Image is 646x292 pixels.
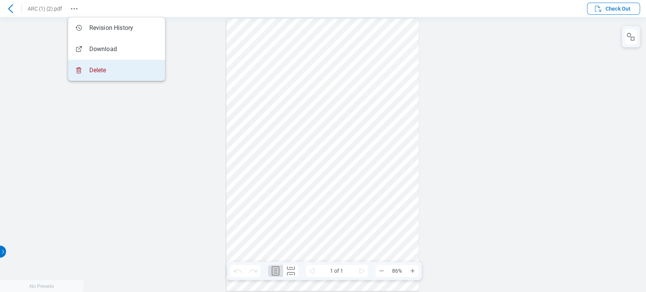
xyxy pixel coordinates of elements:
[587,3,640,15] button: Check Out
[388,265,406,277] span: 86%
[318,265,356,277] span: 1 of 1
[68,3,80,15] button: Revision History
[375,265,388,277] button: Zoom Out
[606,5,630,12] span: Check Out
[268,265,283,277] button: Single Page Layout
[406,265,419,277] button: Zoom In
[230,265,245,277] button: Undo
[74,45,117,54] div: Download
[74,23,134,33] div: Revision History
[245,265,260,277] button: Redo
[68,17,165,81] ul: Revision History
[89,66,106,75] span: Delete
[283,265,298,277] button: Continuous Page Layout
[28,6,62,12] span: ARC (1) (2).pdf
